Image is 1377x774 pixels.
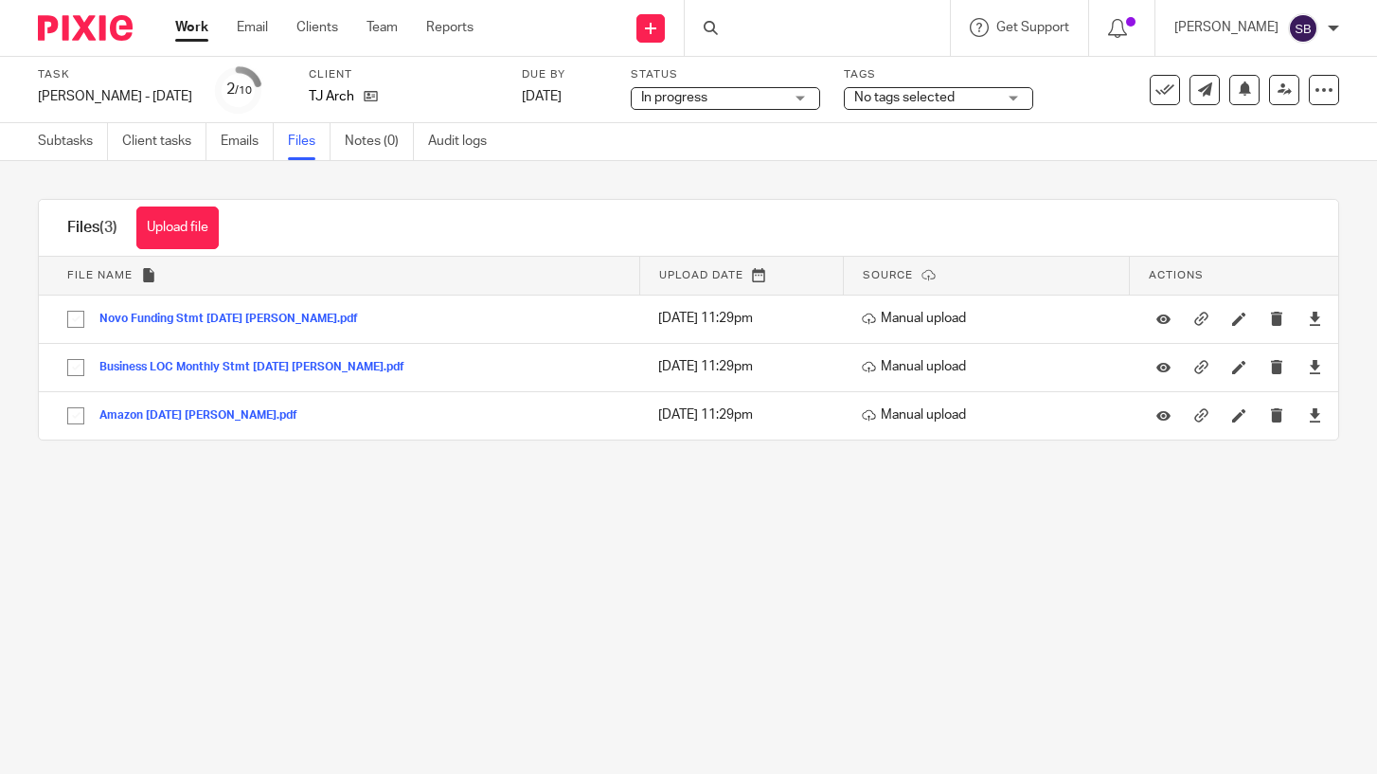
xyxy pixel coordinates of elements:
[309,87,354,106] p: TJ Arch
[641,91,707,104] span: In progress
[99,220,117,235] span: (3)
[38,67,192,82] label: Task
[309,67,498,82] label: Client
[428,123,501,160] a: Audit logs
[58,350,94,386] input: Select
[99,409,312,423] button: Amazon [DATE] [PERSON_NAME].pdf
[658,405,833,424] p: [DATE] 11:29pm
[522,67,607,82] label: Due by
[175,18,208,37] a: Work
[221,123,274,160] a: Emails
[67,270,133,280] span: File name
[345,123,414,160] a: Notes (0)
[237,18,268,37] a: Email
[844,67,1033,82] label: Tags
[854,91,955,104] span: No tags selected
[631,67,820,82] label: Status
[1308,405,1322,424] a: Download
[658,357,833,376] p: [DATE] 11:29pm
[426,18,474,37] a: Reports
[296,18,338,37] a: Clients
[862,405,1120,424] p: Manual upload
[99,361,419,374] button: Business LOC Monthly Stmt [DATE] [PERSON_NAME].pdf
[122,123,206,160] a: Client tasks
[862,357,1120,376] p: Manual upload
[1174,18,1279,37] p: [PERSON_NAME]
[1288,13,1318,44] img: svg%3E
[658,309,833,328] p: [DATE] 11:29pm
[863,270,913,280] span: Source
[136,207,219,249] button: Upload file
[58,301,94,337] input: Select
[1149,270,1204,280] span: Actions
[235,85,252,96] small: /10
[38,123,108,160] a: Subtasks
[522,90,562,103] span: [DATE]
[1308,309,1322,328] a: Download
[659,270,743,280] span: Upload date
[58,398,94,434] input: Select
[226,79,252,100] div: 2
[38,87,192,106] div: Tony - Jul 2025
[38,87,192,106] div: [PERSON_NAME] - [DATE]
[862,309,1120,328] p: Manual upload
[99,313,372,326] button: Novo Funding Stmt [DATE] [PERSON_NAME].pdf
[67,218,117,238] h1: Files
[38,15,133,41] img: Pixie
[367,18,398,37] a: Team
[288,123,331,160] a: Files
[1308,357,1322,376] a: Download
[996,21,1069,34] span: Get Support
